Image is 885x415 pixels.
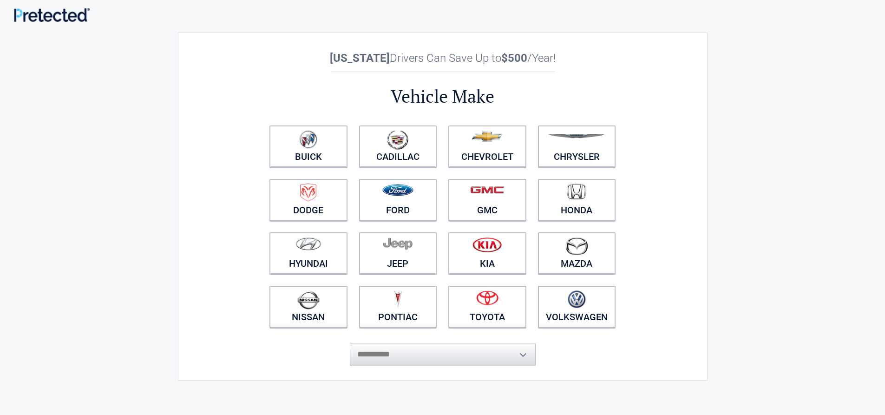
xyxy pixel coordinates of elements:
img: cadillac [387,130,408,150]
a: Ford [359,179,437,221]
img: mazda [565,237,588,255]
a: Chrysler [538,125,616,167]
img: buick [299,130,317,149]
img: gmc [470,186,504,194]
a: Nissan [269,286,347,328]
a: Mazda [538,232,616,274]
img: kia [472,237,502,252]
a: Dodge [269,179,347,221]
img: Main Logo [14,8,90,21]
a: Hyundai [269,232,347,274]
img: chevrolet [472,132,503,142]
img: ford [382,184,413,196]
img: hyundai [295,237,321,250]
img: toyota [476,290,498,305]
a: Jeep [359,232,437,274]
a: Chevrolet [448,125,526,167]
a: GMC [448,179,526,221]
a: Cadillac [359,125,437,167]
a: Toyota [448,286,526,328]
b: [US_STATE] [330,52,390,65]
h2: Drivers Can Save Up to /Year [264,52,622,65]
img: volkswagen [568,290,586,309]
a: Honda [538,179,616,221]
h2: Vehicle Make [264,85,622,108]
img: nissan [297,290,320,310]
a: Pontiac [359,286,437,328]
img: jeep [383,237,413,250]
img: pontiac [393,290,402,308]
img: honda [567,184,586,200]
img: chrysler [548,134,605,138]
a: Buick [269,125,347,167]
b: $500 [501,52,527,65]
img: dodge [300,184,316,202]
a: Kia [448,232,526,274]
a: Volkswagen [538,286,616,328]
